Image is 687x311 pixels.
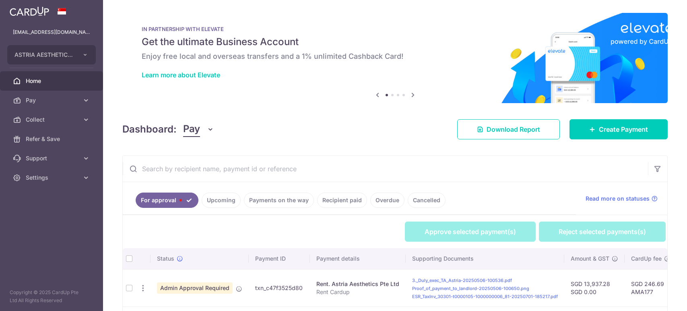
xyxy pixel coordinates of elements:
p: [EMAIL_ADDRESS][DOMAIN_NAME] [13,28,90,36]
p: Rent Cardup [316,288,399,296]
td: SGD 246.69 AMA177 [625,269,677,307]
span: Home [26,77,79,85]
h6: Enjoy free local and overseas transfers and a 1% unlimited Cashback Card! [142,52,648,61]
td: txn_c47f3525d80 [249,269,310,307]
a: For approval [136,193,198,208]
a: Cancelled [408,193,446,208]
span: Collect [26,116,79,124]
a: Overdue [370,193,404,208]
span: Download Report [487,124,540,134]
th: Supporting Documents [406,248,564,269]
span: Refer & Save [26,135,79,143]
th: Payment ID [249,248,310,269]
span: Settings [26,174,79,182]
img: CardUp [10,6,49,16]
span: Read more on statuses [586,195,650,203]
span: Support [26,154,79,162]
a: Proof_of_payment_to_landlord-20250506-100650.png [412,286,529,291]
span: Amount & GST [571,255,609,263]
button: Pay [183,122,214,137]
span: CardUp fee [631,255,662,263]
a: Recipient paid [317,193,367,208]
div: Rent. Astria Aesthetics Pte Ltd [316,280,399,288]
span: Pay [183,122,200,137]
th: Payment details [310,248,406,269]
span: Admin Approval Required [157,282,233,294]
h5: Get the ultimate Business Account [142,35,648,48]
h4: Dashboard: [122,122,177,137]
span: Create Payment [599,124,648,134]
span: Pay [26,96,79,104]
a: Create Payment [569,119,668,139]
a: Download Report [457,119,560,139]
input: Search by recipient name, payment id or reference [123,156,648,182]
span: Status [157,255,174,263]
span: ASTRIA AESTHETICS PTE. LTD. [14,51,74,59]
p: IN PARTNERSHIP WITH ELEVATE [142,26,648,32]
img: Renovation banner [122,13,668,103]
a: Read more on statuses [586,195,658,203]
a: ESR_TaxInv_30301-t0000105-1000000006_81-20250701-185217.pdf [412,294,558,299]
a: Payments on the way [244,193,314,208]
a: Upcoming [202,193,241,208]
button: ASTRIA AESTHETICS PTE. LTD. [7,45,96,64]
a: Learn more about Elevate [142,71,220,79]
a: 3._Duly_exec_TA_Astria-20250506-100536.pdf [412,278,512,283]
td: SGD 13,937.28 SGD 0.00 [564,269,625,307]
